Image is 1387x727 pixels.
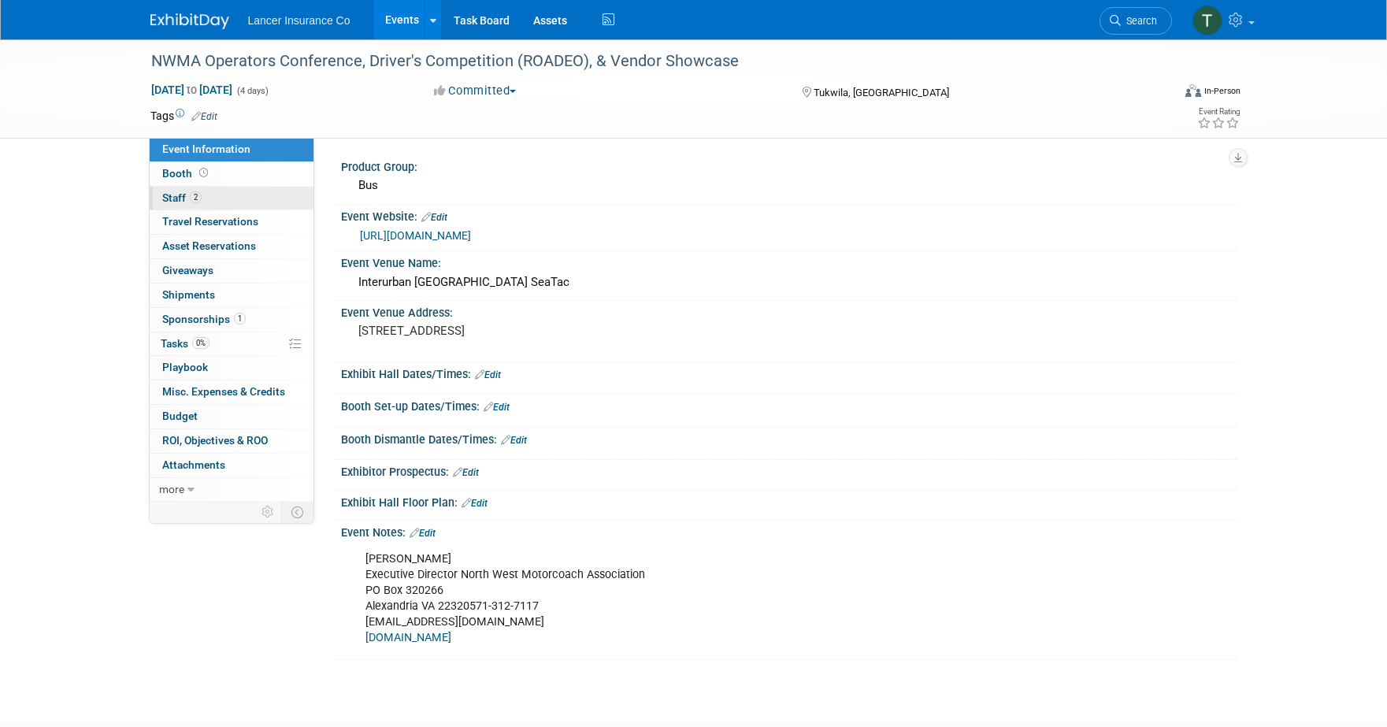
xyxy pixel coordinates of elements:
a: Edit [462,498,488,509]
span: Misc. Expenses & Credits [162,385,285,398]
a: Booth [150,162,313,186]
a: ROI, Objectives & ROO [150,429,313,453]
div: Interurban [GEOGRAPHIC_DATA] SeaTac [353,270,1226,295]
span: Search [1121,15,1157,27]
span: Travel Reservations [162,215,258,228]
span: Lancer Insurance Co [248,14,350,27]
a: Asset Reservations [150,235,313,258]
a: Edit [453,467,479,478]
a: Sponsorships1 [150,308,313,332]
div: Booth Dismantle Dates/Times: [341,428,1237,448]
button: Committed [428,83,522,99]
a: Edit [475,369,501,380]
span: more [159,483,184,495]
span: Tasks [161,337,210,350]
a: Playbook [150,356,313,380]
a: [URL][DOMAIN_NAME] [360,229,471,242]
div: In-Person [1203,85,1241,97]
a: Edit [421,212,447,223]
span: ROI, Objectives & ROO [162,434,268,447]
span: Event Information [162,143,250,155]
div: Event Format [1079,82,1241,106]
span: to [184,83,199,96]
span: Attachments [162,458,225,471]
a: Staff2 [150,187,313,210]
span: Tukwila, [GEOGRAPHIC_DATA] [814,87,949,98]
a: [DOMAIN_NAME] [365,631,451,644]
span: 2 [190,191,202,203]
a: Misc. Expenses & Credits [150,380,313,404]
a: Edit [410,528,436,539]
a: Edit [501,435,527,446]
a: Budget [150,405,313,428]
div: Bus [353,173,1226,198]
div: Exhibit Hall Dates/Times: [341,362,1237,383]
span: (4 days) [235,86,269,96]
div: Event Venue Name: [341,251,1237,271]
span: 1 [234,313,246,325]
div: Product Group: [341,155,1237,175]
span: Shipments [162,288,215,301]
img: Format-Inperson.png [1185,84,1201,97]
img: ExhibitDay [150,13,229,29]
a: Tasks0% [150,332,313,356]
span: Staff [162,191,202,204]
div: Exhibit Hall Floor Plan: [341,491,1237,511]
span: Booth [162,167,211,180]
div: Event Rating [1197,108,1240,116]
a: Search [1100,7,1172,35]
span: Giveaways [162,264,213,276]
td: Toggle Event Tabs [281,502,313,522]
span: Budget [162,410,198,422]
span: Playbook [162,361,208,373]
a: Shipments [150,284,313,307]
a: Attachments [150,454,313,477]
td: Tags [150,108,217,124]
td: Personalize Event Tab Strip [254,502,282,522]
div: Event Website: [341,205,1237,225]
div: [PERSON_NAME] Executive Director North West Motorcoach Association PO Box 320266 Alexandria VA 22... [354,543,1064,654]
a: Edit [484,402,510,413]
a: Travel Reservations [150,210,313,234]
span: [DATE] [DATE] [150,83,233,97]
span: 0% [192,337,210,349]
pre: [STREET_ADDRESS] [358,324,697,338]
span: Sponsorships [162,313,246,325]
img: Terrence Forrest [1192,6,1222,35]
a: more [150,478,313,502]
a: Giveaways [150,259,313,283]
div: Event Notes: [341,521,1237,541]
div: Event Venue Address: [341,301,1237,321]
a: Edit [191,111,217,122]
div: Exhibitor Prospectus: [341,460,1237,480]
span: Asset Reservations [162,239,256,252]
div: NWMA Operators Conference, Driver's Competition (ROADEO), & Vendor Showcase [146,47,1148,76]
div: Booth Set-up Dates/Times: [341,395,1237,415]
span: Booth not reserved yet [196,167,211,179]
a: Event Information [150,138,313,161]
